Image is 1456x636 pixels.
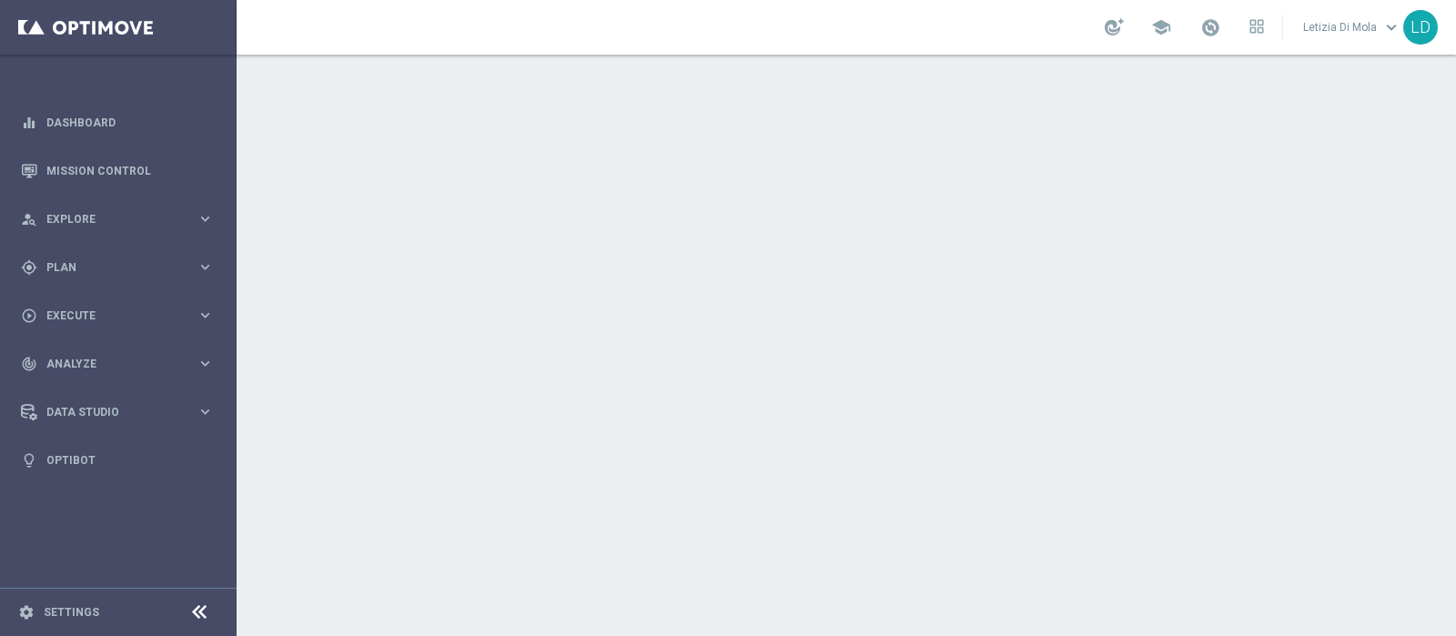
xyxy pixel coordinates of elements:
i: lightbulb [21,452,37,469]
i: gps_fixed [21,259,37,276]
a: Optibot [46,436,214,484]
div: Execute [21,308,197,324]
div: Data Studio [21,404,197,420]
a: Dashboard [46,98,214,146]
div: Analyze [21,356,197,372]
span: Data Studio [46,407,197,418]
i: keyboard_arrow_right [197,403,214,420]
button: gps_fixed Plan keyboard_arrow_right [20,260,215,275]
span: Plan [46,262,197,273]
div: Optibot [21,436,214,484]
button: Mission Control [20,164,215,178]
i: keyboard_arrow_right [197,258,214,276]
i: keyboard_arrow_right [197,307,214,324]
i: settings [18,604,35,621]
a: Mission Control [46,146,214,195]
div: Explore [21,211,197,227]
i: play_circle_outline [21,308,37,324]
span: Execute [46,310,197,321]
span: Explore [46,214,197,225]
button: play_circle_outline Execute keyboard_arrow_right [20,308,215,323]
i: keyboard_arrow_right [197,355,214,372]
i: keyboard_arrow_right [197,210,214,227]
button: Data Studio keyboard_arrow_right [20,405,215,419]
div: Plan [21,259,197,276]
div: Mission Control [21,146,214,195]
i: equalizer [21,115,37,131]
i: track_changes [21,356,37,372]
button: equalizer Dashboard [20,116,215,130]
span: school [1151,17,1171,37]
button: track_changes Analyze keyboard_arrow_right [20,357,215,371]
a: Settings [44,607,99,618]
div: LD [1403,10,1438,45]
span: keyboard_arrow_down [1381,17,1401,37]
div: Dashboard [21,98,214,146]
button: lightbulb Optibot [20,453,215,468]
span: Analyze [46,358,197,369]
i: person_search [21,211,37,227]
a: Letizia Di Molakeyboard_arrow_down [1301,14,1403,41]
button: person_search Explore keyboard_arrow_right [20,212,215,227]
